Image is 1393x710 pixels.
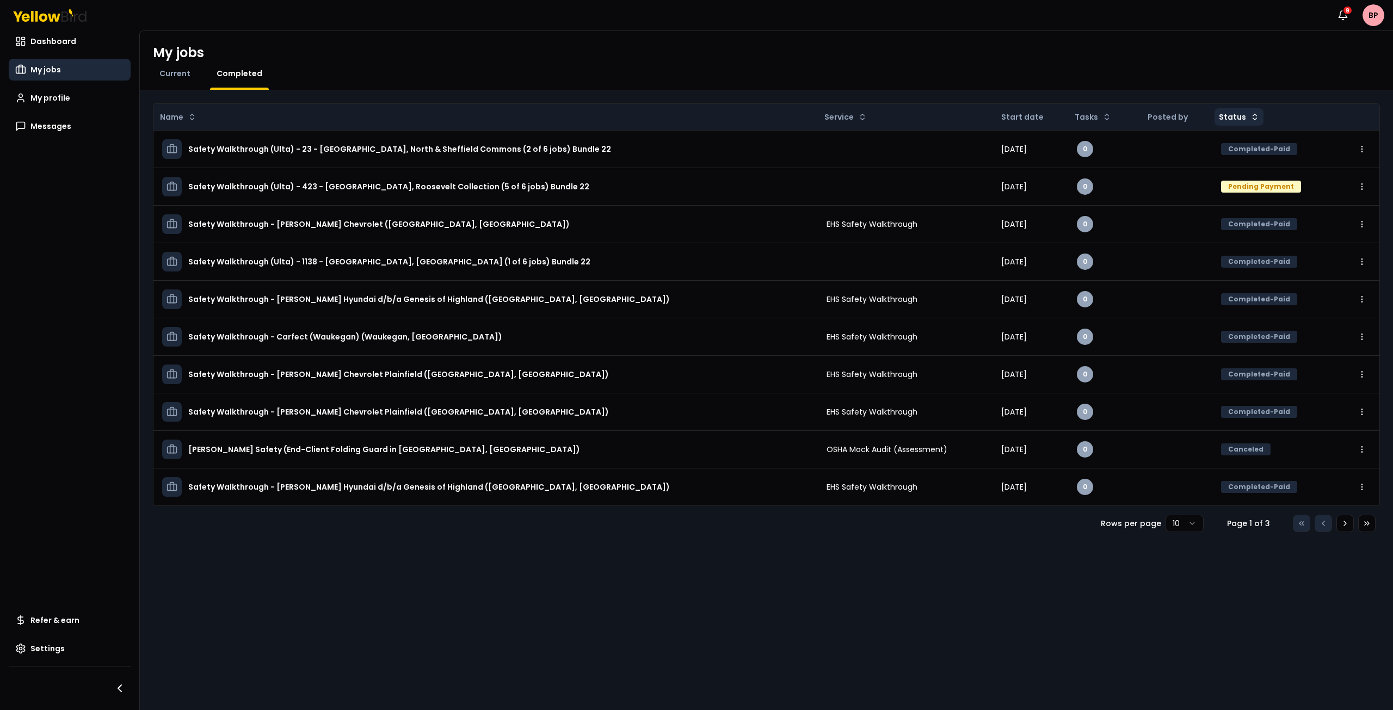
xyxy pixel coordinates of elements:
a: Refer & earn [9,609,131,631]
button: 9 [1332,4,1354,26]
div: Completed-Paid [1221,481,1297,493]
span: EHS Safety Walkthrough [827,294,917,305]
div: Completed-Paid [1221,293,1297,305]
div: Page 1 of 3 [1221,518,1275,529]
a: My profile [9,87,131,109]
p: Rows per page [1101,518,1161,529]
a: Dashboard [9,30,131,52]
div: Completed-Paid [1221,256,1297,268]
span: Status [1219,112,1246,122]
span: [DATE] [1001,256,1027,267]
span: [DATE] [1001,444,1027,455]
div: Canceled [1221,443,1271,455]
span: Tasks [1075,112,1098,122]
h3: Safety Walkthrough (Ulta) - 23 - [GEOGRAPHIC_DATA], North & Sheffield Commons (2 of 6 jobs) Bundl... [188,139,611,159]
span: [DATE] [1001,144,1027,155]
button: Tasks [1070,108,1115,126]
div: Completed-Paid [1221,218,1297,230]
div: 0 [1077,404,1093,420]
span: BP [1363,4,1384,26]
span: EHS Safety Walkthrough [827,369,917,380]
a: Settings [9,638,131,659]
h3: Safety Walkthrough - [PERSON_NAME] Chevrolet Plainfield ([GEOGRAPHIC_DATA], [GEOGRAPHIC_DATA]) [188,365,609,384]
span: [DATE] [1001,181,1027,192]
span: OSHA Mock Audit (Assessment) [827,444,947,455]
h3: Safety Walkthrough - [PERSON_NAME] Hyundai d/b/a Genesis of Highland ([GEOGRAPHIC_DATA], [GEOGRAP... [188,289,670,309]
div: Pending Payment [1221,181,1301,193]
div: 0 [1077,291,1093,307]
span: Completed [217,68,262,79]
div: Completed-Paid [1221,368,1297,380]
div: 0 [1077,254,1093,270]
div: 0 [1077,366,1093,382]
button: Status [1215,108,1263,126]
div: 0 [1077,479,1093,495]
div: 0 [1077,216,1093,232]
h1: My jobs [153,44,204,61]
div: Completed-Paid [1221,143,1297,155]
a: Completed [210,68,269,79]
div: 0 [1077,178,1093,195]
span: [DATE] [1001,294,1027,305]
span: Name [160,112,183,122]
span: [DATE] [1001,481,1027,492]
h3: [PERSON_NAME] Safety (End-Client Folding Guard in [GEOGRAPHIC_DATA], [GEOGRAPHIC_DATA]) [188,440,580,459]
span: Current [159,68,190,79]
button: Service [820,108,871,126]
span: EHS Safety Walkthrough [827,331,917,342]
th: Posted by [1139,104,1212,130]
h3: Safety Walkthrough (Ulta) - 1138 - [GEOGRAPHIC_DATA], [GEOGRAPHIC_DATA] (1 of 6 jobs) Bundle 22 [188,252,590,271]
span: [DATE] [1001,406,1027,417]
div: Completed-Paid [1221,331,1297,343]
h3: Safety Walkthrough - [PERSON_NAME] Hyundai d/b/a Genesis of Highland ([GEOGRAPHIC_DATA], [GEOGRAP... [188,477,670,497]
div: 0 [1077,441,1093,458]
span: My jobs [30,64,61,75]
span: EHS Safety Walkthrough [827,406,917,417]
span: Refer & earn [30,615,79,626]
span: My profile [30,92,70,103]
a: My jobs [9,59,131,81]
h3: Safety Walkthrough - [PERSON_NAME] Chevrolet Plainfield ([GEOGRAPHIC_DATA], [GEOGRAPHIC_DATA]) [188,402,609,422]
a: Current [153,68,197,79]
a: Messages [9,115,131,137]
span: EHS Safety Walkthrough [827,481,917,492]
div: 9 [1342,5,1353,15]
span: EHS Safety Walkthrough [827,219,917,230]
th: Start date [993,104,1068,130]
span: Service [824,112,854,122]
span: Dashboard [30,36,76,47]
span: Settings [30,643,65,654]
div: 0 [1077,141,1093,157]
span: [DATE] [1001,219,1027,230]
div: Completed-Paid [1221,406,1297,418]
button: Name [156,108,201,126]
span: [DATE] [1001,331,1027,342]
div: 0 [1077,329,1093,345]
span: Messages [30,121,71,132]
span: [DATE] [1001,369,1027,380]
h3: Safety Walkthrough - [PERSON_NAME] Chevrolet ([GEOGRAPHIC_DATA], [GEOGRAPHIC_DATA]) [188,214,570,234]
h3: Safety Walkthrough (Ulta) - 423 - [GEOGRAPHIC_DATA], Roosevelt Collection (5 of 6 jobs) Bundle 22 [188,177,589,196]
h3: Safety Walkthrough - Carfect (Waukegan) (Waukegan, [GEOGRAPHIC_DATA]) [188,327,502,347]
